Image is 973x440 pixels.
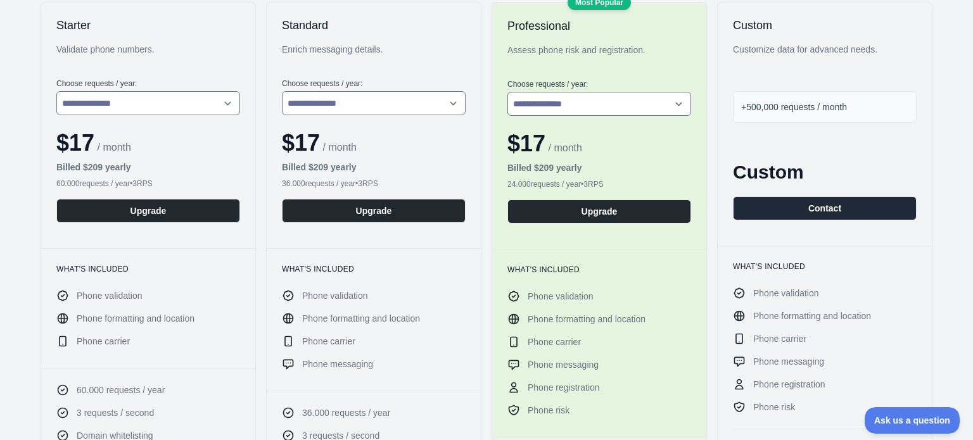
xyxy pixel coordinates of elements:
[733,196,917,220] button: Contact
[282,264,466,274] h3: What's included
[865,407,960,434] iframe: Toggle Customer Support
[507,265,691,275] h3: What's included
[507,199,691,223] button: Upgrade
[282,199,466,223] button: Upgrade
[733,261,917,272] h3: What's included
